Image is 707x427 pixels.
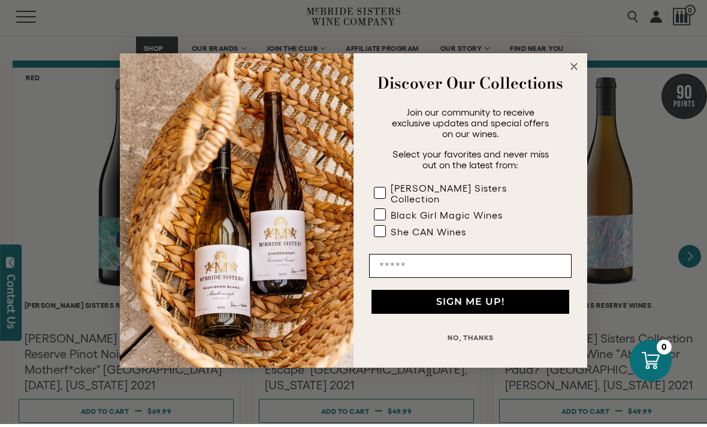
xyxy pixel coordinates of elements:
strong: Discover Our Collections [377,74,563,98]
div: Black Girl Magic Wines [391,213,503,223]
div: 0 [657,343,672,358]
button: Close dialog [567,62,581,77]
input: Email [369,257,572,281]
img: 42653730-7e35-4af7-a99d-12bf478283cf.jpeg [120,56,353,371]
button: NO, THANKS [369,329,572,353]
span: Select your favorites and never miss out on the latest from: [392,152,549,173]
span: Join our community to receive exclusive updates and special offers on our wines. [392,110,549,142]
div: She CAN Wines [391,229,466,240]
div: [PERSON_NAME] Sisters Collection [391,186,548,207]
button: SIGN ME UP! [371,293,569,317]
